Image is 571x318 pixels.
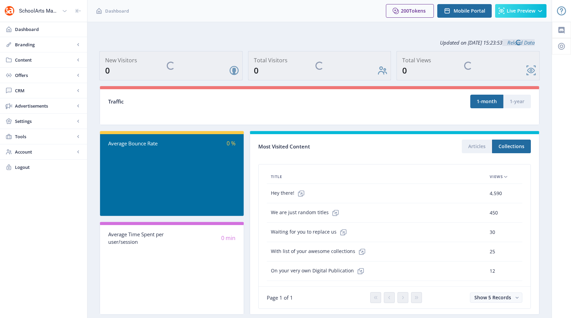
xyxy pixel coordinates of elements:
[490,248,495,256] span: 25
[271,225,350,239] span: Waiting for you to replace us
[15,87,75,94] span: CRM
[495,4,546,18] button: Live Preview
[507,8,535,14] span: Live Preview
[108,230,172,246] div: Average Time Spent per user/session
[492,140,531,153] button: Collections
[470,95,503,108] button: 1-month
[267,294,293,301] span: Page 1 of 1
[490,267,495,275] span: 12
[490,228,495,236] span: 30
[386,4,434,18] button: 200Tokens
[15,57,75,63] span: Content
[271,206,342,220] span: We are just random titles
[474,294,511,301] span: Show 5 Records
[15,118,75,125] span: Settings
[462,140,492,153] button: Articles
[105,7,129,14] span: Dashboard
[503,95,531,108] button: 1-year
[15,148,75,155] span: Account
[15,72,75,79] span: Offers
[15,133,75,140] span: Tools
[108,140,172,147] div: Average Bounce Rate
[99,34,540,51] div: Updated on [DATE] 15:23:53
[258,141,394,152] div: Most Visited Content
[271,264,368,278] span: On your very own Digital Publication
[15,164,82,171] span: Logout
[437,4,492,18] button: Mobile Portal
[470,292,522,303] button: Show 5 Records
[271,245,369,258] span: With list of your awesome collections
[490,173,503,181] span: Views
[15,41,75,48] span: Branding
[172,234,235,242] div: 0 min
[409,7,426,14] span: Tokens
[4,5,15,16] img: properties.app_icon.png
[454,8,485,14] span: Mobile Portal
[227,140,235,147] span: 0 %
[490,209,498,217] span: 450
[15,26,82,33] span: Dashboard
[108,98,320,106] div: Traffic
[502,39,535,46] a: Reload Data
[490,189,502,197] span: 4,590
[15,102,75,109] span: Advertisements
[271,173,282,181] span: Title
[19,3,59,18] div: SchoolArts Magazine
[271,187,308,200] span: Hey there!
